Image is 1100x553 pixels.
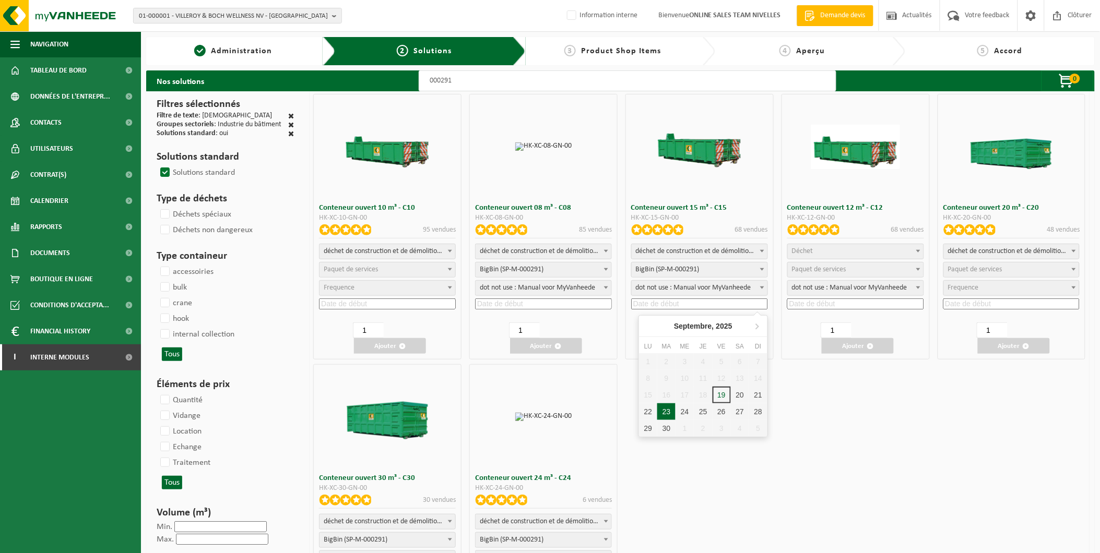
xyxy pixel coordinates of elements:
div: 2 [694,420,712,437]
span: BigBin (SP-M-000291) [319,532,456,548]
div: Sa [731,341,749,352]
span: Administration [211,47,272,55]
label: accessoiries [158,264,214,280]
span: dot not use : Manual voor MyVanheede [632,281,767,295]
span: déchet de construction et de démolition mélangé (inerte et non inerte) [476,514,611,529]
button: Ajouter [510,338,582,354]
span: Calendrier [30,188,68,214]
div: : oui [157,130,228,139]
div: HK-XC-15-GN-00 [631,214,768,222]
div: 19 [713,387,731,403]
h3: Filtres sélectionnés [157,97,294,112]
span: Contrat(s) [30,162,66,188]
h3: Conteneur ouvert 30 m³ - C30 [319,474,456,482]
span: dot not use : Manual voor MyVanheede [631,280,768,296]
span: Rapports [30,214,62,240]
span: Documents [30,240,70,266]
span: déchet de construction et de démolition mélangé (inerte et non inerte) [320,514,455,529]
div: 20 [731,387,749,403]
p: 95 vendues [423,224,456,235]
div: 21 [749,387,767,403]
div: Ve [713,341,731,352]
h3: Éléments de prix [157,377,294,392]
span: Solutions standard [157,129,216,137]
span: Solutions [413,47,452,55]
img: HK-XC-08-GN-00 [515,142,572,151]
span: I [10,344,20,370]
span: Aperçu [796,47,825,55]
img: HK-XC-30-GN-00 [343,395,432,439]
a: 5Accord [910,45,1090,57]
p: 68 vendues [891,224,924,235]
span: déchet de construction et de démolition mélangé (inerte et non inerte) [475,244,612,259]
h3: Conteneur ouvert 10 m³ - C10 [319,204,456,212]
a: 3Product Shop Items [531,45,694,57]
span: BigBin (SP-M-000291) [631,262,768,278]
span: 2 [397,45,408,56]
div: HK-XC-24-GN-00 [475,485,612,492]
span: déchet de construction et de démolition mélangé (inerte et non inerte) [319,244,456,259]
div: 5 [749,420,767,437]
label: hook [158,311,189,327]
h3: Conteneur ouvert 15 m³ - C15 [631,204,768,212]
div: 1 [676,420,694,437]
div: Ma [657,341,676,352]
div: Lu [639,341,657,352]
div: HK-XC-30-GN-00 [319,485,456,492]
span: 1 [194,45,206,56]
span: BigBin (SP-M-000291) [476,533,611,547]
span: Frequence [948,284,979,292]
span: déchet de construction et de démolition mélangé (inerte et non inerte) [631,244,768,259]
label: crane [158,295,192,311]
label: Traitement [158,455,210,471]
i: 2025 [716,322,732,330]
div: : Industrie du bâtiment [157,121,281,130]
input: 1 [353,322,384,338]
a: Demande devis [797,5,873,26]
span: déchet de construction et de démolition mélangé (inerte et non inerte) [320,244,455,259]
h3: Conteneur ouvert 20 m³ - C20 [943,204,1080,212]
span: déchet de construction et de démolition mélangé (inerte et non inerte) [632,244,767,259]
button: 01-000001 - VILLEROY & BOCH WELLNESS NV - [GEOGRAPHIC_DATA] [133,8,342,23]
label: Information interne [565,8,637,23]
label: bulk [158,280,187,295]
div: 4 [731,420,749,437]
input: Date de début [943,298,1080,309]
label: Echange [158,439,202,455]
p: 85 vendues [579,224,612,235]
button: Tous [162,347,182,361]
span: Paquet de services [792,266,846,273]
button: 0 [1042,70,1094,91]
span: Frequence [324,284,354,292]
span: déchet de construction et de démolition mélangé (inerte et non inerte) [944,244,1080,259]
span: Navigation [30,31,68,57]
div: 30 [657,420,676,437]
div: 24 [676,403,694,420]
span: Paquet de services [948,266,1002,273]
p: 6 vendues [583,495,612,506]
label: Déchets non dangereux [158,222,253,238]
span: Interne modules [30,344,89,370]
input: 1 [977,322,1008,338]
h2: Nos solutions [146,70,215,91]
div: 28 [749,403,767,420]
span: BigBin (SP-M-000291) [475,532,612,548]
div: 25 [694,403,712,420]
input: 1 [509,322,540,338]
button: Ajouter [354,338,426,354]
h3: Conteneur ouvert 24 m³ - C24 [475,474,612,482]
label: Déchets spéciaux [158,207,231,222]
span: Utilisateurs [30,136,73,162]
h3: Conteneur ouvert 12 m³ - C12 [787,204,924,212]
span: Contacts [30,110,62,136]
div: : [DEMOGRAPHIC_DATA] [157,112,272,121]
span: 4 [779,45,791,56]
input: Chercher [419,70,836,91]
span: Boutique en ligne [30,266,93,292]
strong: ONLINE SALES TEAM NIVELLES [689,11,781,19]
span: 5 [977,45,989,56]
span: BigBin (SP-M-000291) [632,262,767,277]
input: Date de début [319,298,456,309]
span: BigBin (SP-M-000291) [320,533,455,547]
img: HK-XC-12-GN-00 [811,125,900,169]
